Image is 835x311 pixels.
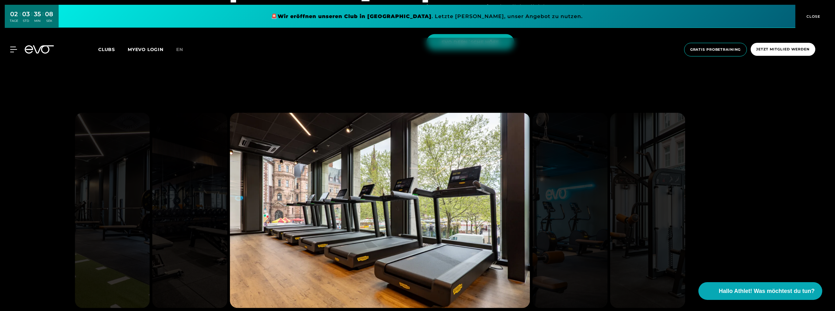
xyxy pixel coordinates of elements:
[152,113,228,308] img: evofitness
[20,10,21,27] div: :
[176,47,183,52] span: en
[698,282,822,300] button: Hallo Athlet! Was möchtest du tun?
[230,113,530,308] img: evofitness
[45,19,54,23] div: SEK
[682,43,749,56] a: Gratis Probetraining
[10,19,18,23] div: TAGE
[22,10,30,19] div: 03
[795,5,830,28] button: CLOSE
[176,46,191,53] a: en
[32,10,33,27] div: :
[34,19,41,23] div: MIN
[690,47,741,52] span: Gratis Probetraining
[756,47,810,52] span: Jetzt Mitglied werden
[10,10,18,19] div: 02
[128,47,164,52] a: MYEVO LOGIN
[43,10,44,27] div: :
[533,113,608,308] img: evofitness
[98,47,115,52] span: Clubs
[719,287,815,295] span: Hallo Athlet! Was möchtest du tun?
[610,113,685,308] img: evofitness
[805,14,821,19] span: CLOSE
[749,43,817,56] a: Jetzt Mitglied werden
[34,10,41,19] div: 35
[75,113,150,308] img: evofitness
[98,46,128,52] a: Clubs
[45,10,54,19] div: 08
[22,19,30,23] div: STD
